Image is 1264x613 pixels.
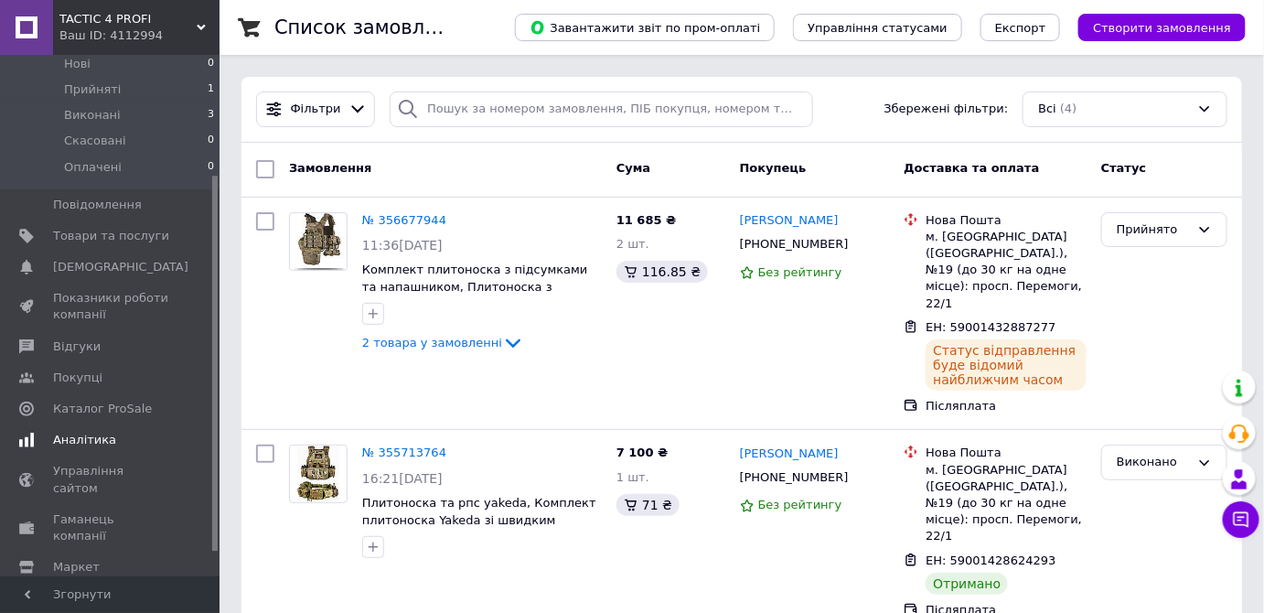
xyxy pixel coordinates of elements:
[53,401,152,417] span: Каталог ProSale
[740,446,839,463] a: [PERSON_NAME]
[793,14,962,41] button: Управління статусами
[616,237,649,251] span: 2 шт.
[736,466,852,489] div: [PHONE_NUMBER]
[995,21,1046,35] span: Експорт
[208,133,214,149] span: 0
[274,16,460,38] h1: Список замовлень
[758,265,842,279] span: Без рейтингу
[291,101,341,118] span: Фільтри
[616,213,676,227] span: 11 685 ₴
[53,259,188,275] span: [DEMOGRAPHIC_DATA]
[289,161,371,175] span: Замовлення
[616,161,650,175] span: Cума
[289,445,348,503] a: Фото товару
[362,336,502,350] span: 2 товара у замовленні
[64,133,126,149] span: Скасовані
[616,261,708,283] div: 116.85 ₴
[926,554,1055,567] span: ЕН: 59001428624293
[1223,501,1259,538] button: Чат з покупцем
[362,213,446,227] a: № 356677944
[1101,161,1147,175] span: Статус
[1060,20,1246,34] a: Створити замовлення
[1117,453,1190,472] div: Виконано
[758,498,842,511] span: Без рейтингу
[926,462,1087,545] div: м. [GEOGRAPHIC_DATA] ([GEOGRAPHIC_DATA].), №19 (до 30 кг на одне місце): просп. Перемоги, 22/1
[53,339,101,355] span: Відгуки
[390,91,813,127] input: Пошук за номером замовлення, ПІБ покупця, номером телефону, Email, номером накладної
[926,229,1087,312] div: м. [GEOGRAPHIC_DATA] ([GEOGRAPHIC_DATA].), №19 (до 30 кг на одне місце): просп. Перемоги, 22/1
[362,336,524,350] a: 2 товара у замовленні
[64,107,121,124] span: Виконані
[736,232,852,256] div: [PHONE_NUMBER]
[1060,102,1077,115] span: (4)
[362,496,596,543] a: Плитоноска та рпс yakeda, Комплект плитоноска Yakeda зі швидким скиданням, Плитоноска ЯКЕДА
[616,470,649,484] span: 1 шт.
[1093,21,1231,35] span: Створити замовлення
[884,101,1009,118] span: Збережені фільтри:
[362,238,443,253] span: 11:36[DATE]
[926,398,1087,414] div: Післяплата
[53,370,102,386] span: Покупці
[904,161,1039,175] span: Доставка та оплата
[53,511,169,544] span: Гаманець компанії
[926,339,1087,391] div: Статус відправлення буде відомий найближчим часом
[616,446,668,459] span: 7 100 ₴
[53,228,169,244] span: Товари та послуги
[53,559,100,575] span: Маркет
[1038,101,1056,118] span: Всі
[59,27,220,44] div: Ваш ID: 4112994
[740,161,807,175] span: Покупець
[362,471,443,486] span: 16:21[DATE]
[980,14,1061,41] button: Експорт
[362,446,446,459] a: № 355713764
[208,81,214,98] span: 1
[297,446,338,502] img: Фото товару
[1117,220,1190,240] div: Прийнято
[926,320,1055,334] span: ЕН: 59001432887277
[740,212,839,230] a: [PERSON_NAME]
[59,11,197,27] span: TACTIC 4 PROFI
[53,290,169,323] span: Показники роботи компанії
[293,213,343,270] img: Фото товару
[1078,14,1246,41] button: Створити замовлення
[53,197,142,213] span: Повідомлення
[515,14,775,41] button: Завантажити звіт по пром-оплаті
[926,573,1008,595] div: Отримано
[926,212,1087,229] div: Нова Пошта
[64,159,122,176] span: Оплачені
[289,212,348,271] a: Фото товару
[208,107,214,124] span: 3
[362,263,588,328] a: Комплект плитоноска з підсумками та напашником, Плитоноска з набором підсумок, Бронежилет мультикам
[64,81,121,98] span: Прийняті
[808,21,948,35] span: Управління статусами
[530,19,760,36] span: Завантажити звіт по пром-оплаті
[53,463,169,496] span: Управління сайтом
[208,56,214,72] span: 0
[64,56,91,72] span: Нові
[926,445,1087,461] div: Нова Пошта
[616,494,680,516] div: 71 ₴
[208,159,214,176] span: 0
[53,432,116,448] span: Аналітика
